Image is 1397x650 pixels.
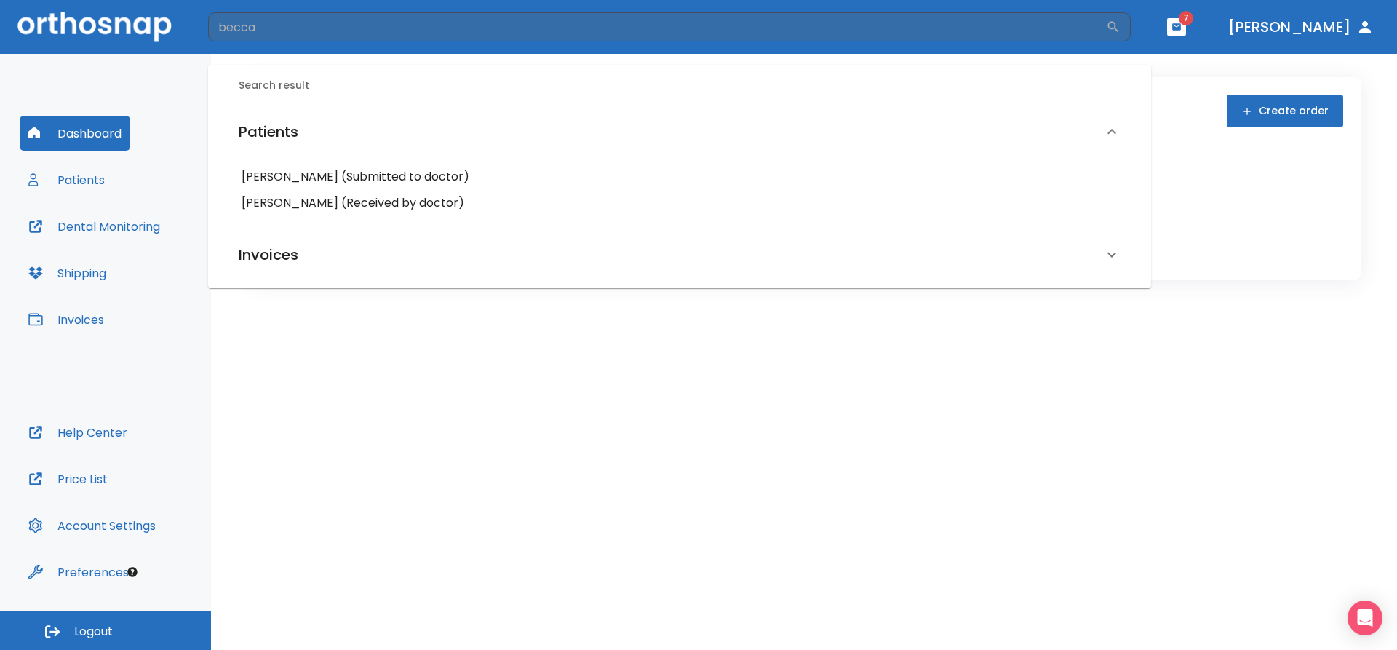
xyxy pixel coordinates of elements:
div: Patients [221,106,1138,158]
button: Dashboard [20,116,130,151]
button: Preferences [20,555,138,590]
button: [PERSON_NAME] [1222,14,1380,40]
h6: Invoices [239,243,298,266]
button: Dental Monitoring [20,209,169,244]
button: Shipping [20,255,115,290]
span: 7 [1179,11,1193,25]
button: Invoices [20,302,113,337]
img: Orthosnap [17,12,172,41]
button: Account Settings [20,508,164,543]
h6: [PERSON_NAME] (Received by doctor) [242,193,1118,213]
h6: Search result [239,78,1138,94]
div: Tooltip anchor [126,566,139,579]
h6: Patients [239,120,298,143]
div: Invoices [221,234,1138,275]
button: Patients [20,162,114,197]
h6: [PERSON_NAME] (Submitted to doctor) [242,167,1118,187]
input: Search by Patient Name or Case # [208,12,1106,41]
div: Open Intercom Messenger [1348,601,1382,635]
span: Logout [74,624,113,640]
button: Help Center [20,415,136,450]
button: Price List [20,461,116,496]
button: Create order [1227,95,1343,127]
